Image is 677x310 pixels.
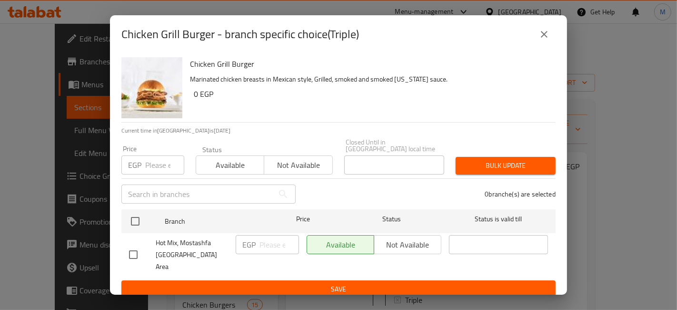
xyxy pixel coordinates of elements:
span: Save [129,283,548,295]
input: Please enter price [259,235,299,254]
span: Status [342,213,441,225]
img: Chicken Grill Burger [121,57,182,118]
span: Available [200,158,260,172]
span: Hot Mix, Mostashfa [GEOGRAPHIC_DATA] Area [156,237,228,273]
p: EGP [242,239,256,250]
button: Available [196,155,264,175]
h6: Chicken Grill Burger [190,57,548,71]
button: Save [121,280,556,298]
p: EGP [128,159,141,171]
span: Not available [268,158,329,172]
input: Search in branches [121,185,274,204]
span: Branch [165,216,264,227]
span: Price [271,213,335,225]
p: Current time in [GEOGRAPHIC_DATA] is [DATE] [121,126,556,135]
h6: 0 EGP [194,87,548,101]
input: Please enter price [145,155,184,175]
button: close [533,23,556,46]
button: Bulk update [456,157,556,175]
p: 0 branche(s) are selected [485,189,556,199]
span: Status is valid till [449,213,548,225]
h2: Chicken Grill Burger - branch specific choice(Triple) [121,27,359,42]
span: Bulk update [463,160,548,172]
button: Not available [264,155,332,175]
p: Marinated chicken breasts in Mexican style, Grilled, smoked and smoked [US_STATE] sauce. [190,73,548,85]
